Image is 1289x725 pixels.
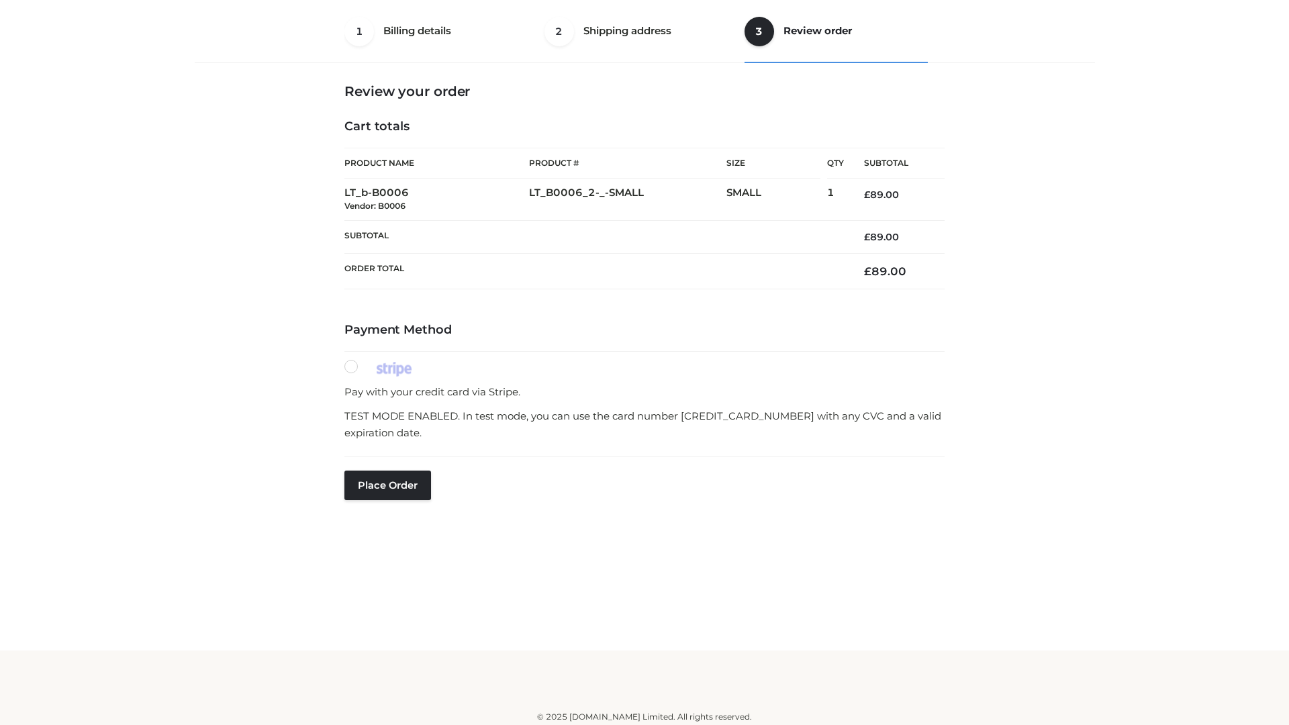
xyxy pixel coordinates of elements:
[344,119,945,134] h4: Cart totals
[827,179,844,221] td: 1
[864,231,870,243] span: £
[726,148,820,179] th: Size
[344,83,945,99] h3: Review your order
[864,231,899,243] bdi: 89.00
[344,220,844,253] th: Subtotal
[344,254,844,289] th: Order Total
[344,201,405,211] small: Vendor: B0006
[529,148,726,179] th: Product #
[827,148,844,179] th: Qty
[864,264,906,278] bdi: 89.00
[844,148,945,179] th: Subtotal
[864,264,871,278] span: £
[864,189,870,201] span: £
[344,471,431,500] button: Place order
[344,383,945,401] p: Pay with your credit card via Stripe.
[529,179,726,221] td: LT_B0006_2-_-SMALL
[344,148,529,179] th: Product Name
[344,323,945,338] h4: Payment Method
[344,407,945,442] p: TEST MODE ENABLED. In test mode, you can use the card number [CREDIT_CARD_NUMBER] with any CVC an...
[199,710,1090,724] div: © 2025 [DOMAIN_NAME] Limited. All rights reserved.
[344,179,529,221] td: LT_b-B0006
[726,179,827,221] td: SMALL
[864,189,899,201] bdi: 89.00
